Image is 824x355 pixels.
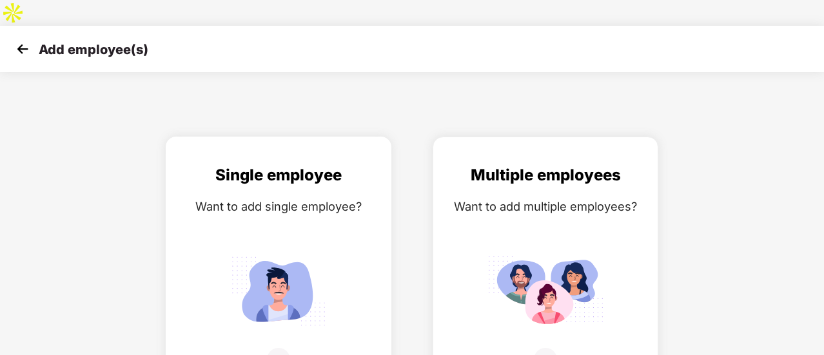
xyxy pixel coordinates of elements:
[446,197,645,216] div: Want to add multiple employees?
[179,197,378,216] div: Want to add single employee?
[446,163,645,187] div: Multiple employees
[221,251,337,331] img: svg+xml;base64,PHN2ZyB4bWxucz0iaHR0cDovL3d3dy53My5vcmcvMjAwMC9zdmciIGlkPSJTaW5nbGVfZW1wbG95ZWUiIH...
[39,42,148,57] p: Add employee(s)
[179,163,378,187] div: Single employee
[13,39,32,59] img: svg+xml;base64,PHN2ZyB4bWxucz0iaHR0cDovL3d3dy53My5vcmcvMjAwMC9zdmciIHdpZHRoPSIzMCIgaGVpZ2h0PSIzMC...
[487,251,603,331] img: svg+xml;base64,PHN2ZyB4bWxucz0iaHR0cDovL3d3dy53My5vcmcvMjAwMC9zdmciIGlkPSJNdWx0aXBsZV9lbXBsb3llZS...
